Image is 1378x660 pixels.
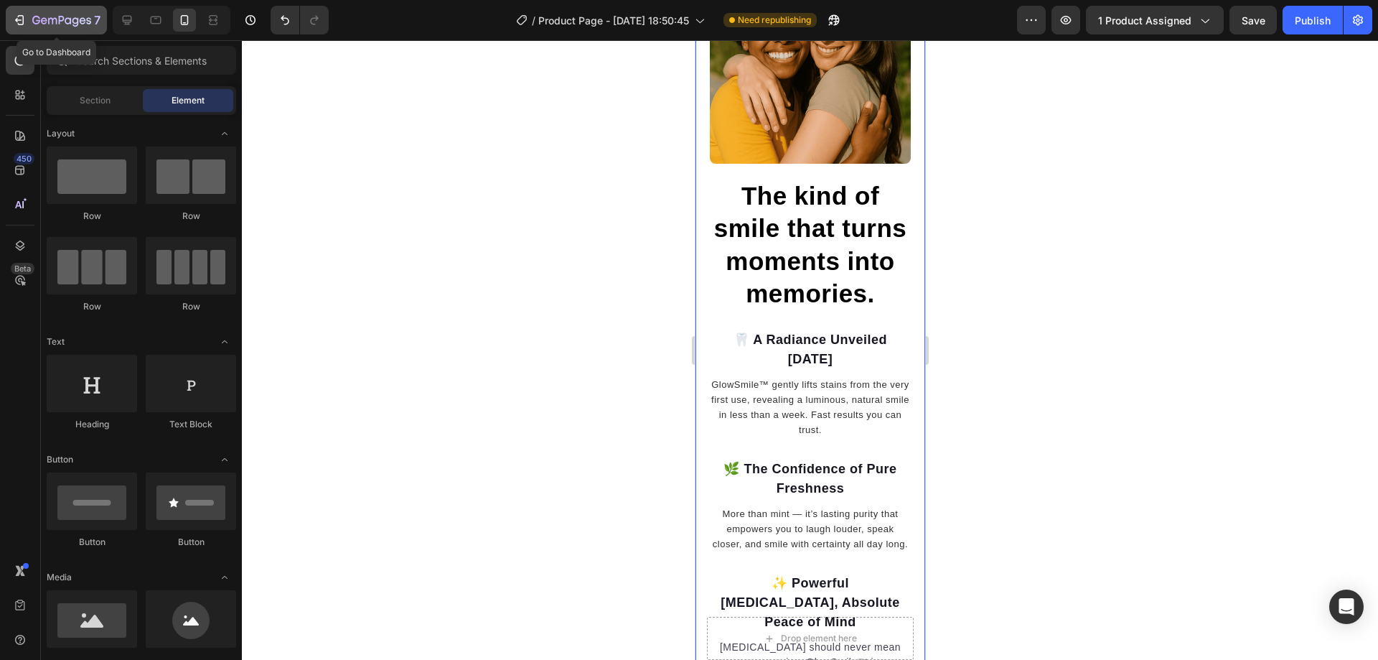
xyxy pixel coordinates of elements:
[695,40,925,660] iframe: Design area
[1229,6,1277,34] button: Save
[1283,6,1343,34] button: Publish
[47,127,75,140] span: Layout
[146,536,236,549] div: Button
[213,330,236,353] span: Toggle open
[1086,6,1224,34] button: 1 product assigned
[213,566,236,589] span: Toggle open
[213,122,236,145] span: Toggle open
[538,13,689,28] span: Product Page - [DATE] 18:50:45
[1295,13,1331,28] div: Publish
[47,418,137,431] div: Heading
[738,14,811,27] span: Need republishing
[47,210,137,223] div: Row
[271,6,329,34] div: Undo/Redo
[47,46,236,75] input: Search Sections & Elements
[1329,590,1364,624] div: Open Intercom Messenger
[532,13,535,28] span: /
[94,11,100,29] p: 7
[85,592,161,604] div: Drop element here
[6,6,107,34] button: 7
[213,448,236,471] span: Toggle open
[14,153,34,164] div: 450
[1242,14,1265,27] span: Save
[47,300,137,313] div: Row
[172,94,205,107] span: Element
[11,263,34,274] div: Beta
[47,335,65,348] span: Text
[146,300,236,313] div: Row
[80,94,111,107] span: Section
[1098,13,1191,28] span: 1 product assigned
[47,453,73,466] span: Button
[146,210,236,223] div: Row
[47,536,137,549] div: Button
[146,418,236,431] div: Text Block
[47,571,72,584] span: Media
